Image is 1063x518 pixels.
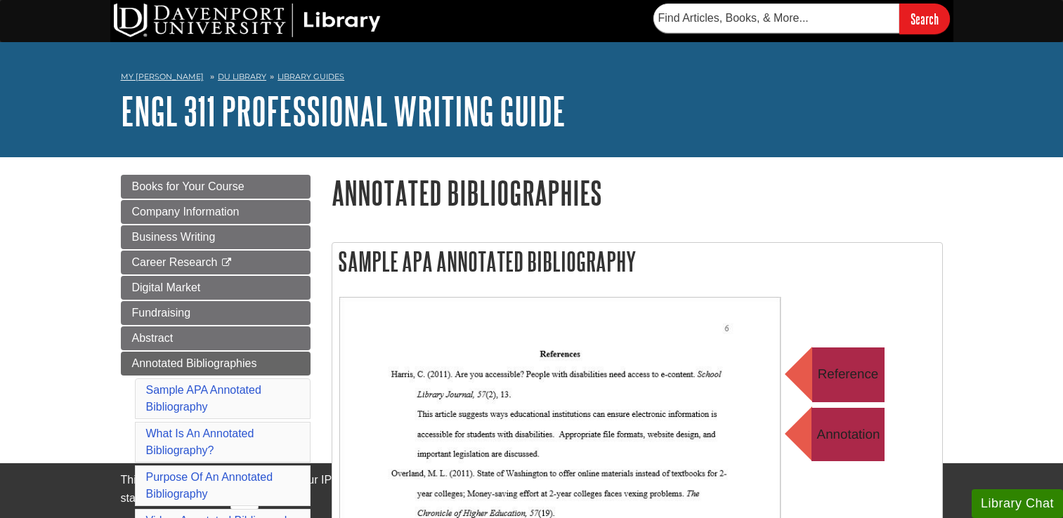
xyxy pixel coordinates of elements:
span: Business Writing [132,231,216,243]
a: Sample APA Annotated Bibliography [146,384,261,413]
a: Library Guides [278,72,344,81]
input: Search [899,4,950,34]
a: ENGL 311 Professional Writing Guide [121,89,566,133]
button: Library Chat [972,489,1063,518]
h1: Annotated Bibliographies [332,175,943,211]
a: Books for Your Course [121,175,311,199]
img: DU Library [114,4,381,37]
a: What Is An Annotated Bibliography? [146,427,254,456]
h2: Sample APA Annotated Bibliography [332,243,942,280]
a: Abstract [121,326,311,350]
span: Company Information [132,206,240,218]
a: Company Information [121,200,311,224]
span: Fundraising [132,307,191,319]
i: This link opens in a new window [221,258,233,267]
nav: breadcrumb [121,67,943,90]
span: Annotated Bibliographies [132,357,257,369]
a: DU Library [218,72,266,81]
span: Career Research [132,256,218,268]
input: Find Articles, Books, & More... [653,4,899,33]
span: Books for Your Course [132,180,244,192]
span: Abstract [132,332,174,344]
span: Digital Market [132,281,201,293]
a: Business Writing [121,225,311,249]
a: Digital Market [121,276,311,300]
a: Annotated Bibliographies [121,352,311,376]
a: Purpose Of An Annotated Bibliography [146,471,273,500]
a: Career Research [121,251,311,274]
form: Searches DU Library's articles, books, and more [653,4,950,34]
a: My [PERSON_NAME] [121,71,204,83]
a: Fundraising [121,301,311,325]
